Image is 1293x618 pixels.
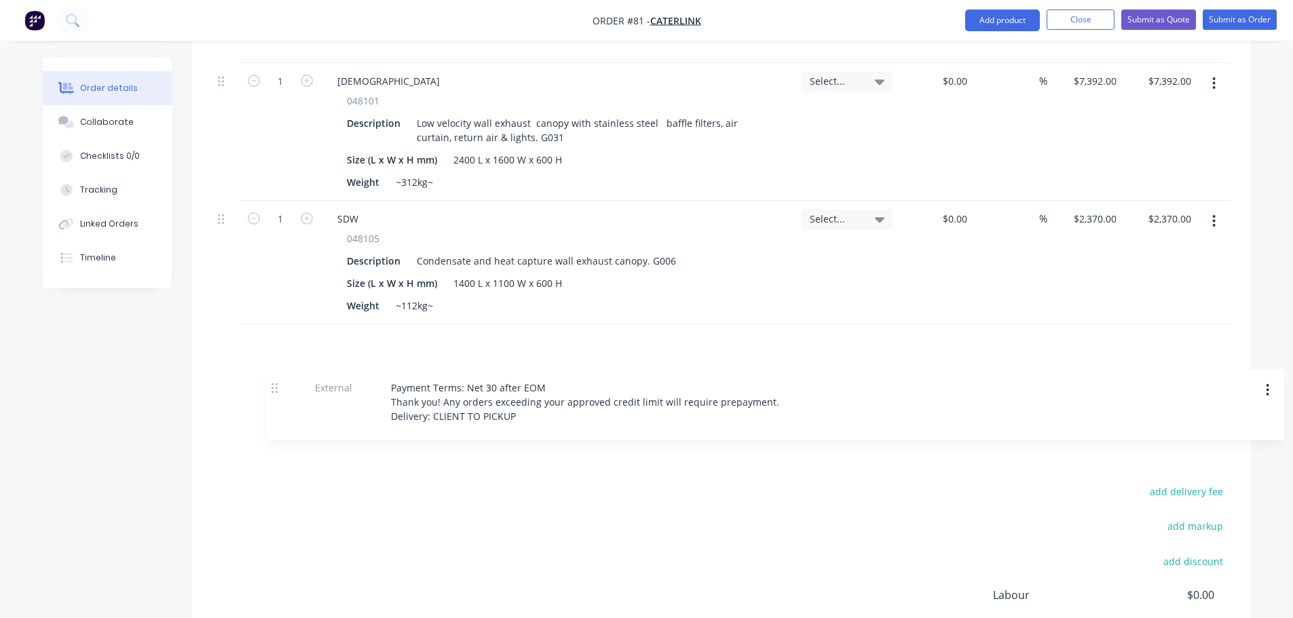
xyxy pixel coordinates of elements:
button: Collaborate [43,105,172,139]
div: SDW [326,209,369,229]
div: Linked Orders [80,218,138,230]
span: $0.00 [1113,587,1214,603]
button: Close [1047,9,1114,30]
div: ~112kg~ [390,296,438,315]
div: Low velocity wall exhaust canopy with stainless steel baffle filters, air curtain, return air & l... [411,113,770,147]
div: Collaborate [80,116,134,128]
div: [DEMOGRAPHIC_DATA] [326,71,451,91]
div: 1400 L x 1100 W x 600 H [448,273,567,293]
button: Timeline [43,241,172,275]
div: Size (L x W x H mm) [341,273,443,293]
div: Description [341,251,406,271]
button: add markup [1161,517,1231,535]
div: Tracking [80,184,117,196]
div: Condensate and heat capture wall exhaust canopy. G006 [411,251,681,271]
input: Start typing to add a product... [337,403,609,430]
button: add delivery fee [1143,482,1231,501]
span: Select... [810,74,861,88]
button: Submit as Order [1203,9,1277,30]
span: Select... [810,212,861,226]
button: Tracking [43,173,172,207]
div: Timeline [80,252,116,264]
div: Size (L x W x H mm) [341,150,443,170]
span: % [1039,211,1047,227]
span: 048105 [347,231,379,246]
button: Checklists 0/0 [43,139,172,173]
button: Linked Orders [43,207,172,241]
div: Order details [80,82,138,94]
span: Order #81 - [593,14,650,27]
div: 2400 L x 1600 W x 600 H [448,150,567,170]
span: Labour [993,587,1114,603]
button: Add product [965,9,1040,31]
button: Submit as Quote [1121,9,1196,30]
div: Weight [341,296,385,315]
div: Weight [341,172,385,192]
div: ~312kg~ [390,172,438,192]
span: 048101 [347,94,379,108]
span: % [1039,73,1047,89]
div: Description [341,113,406,133]
a: Caterlink [650,14,701,27]
button: Order details [43,71,172,105]
button: add discount [1157,552,1231,571]
div: Checklists 0/0 [80,150,140,162]
img: Factory [24,10,45,31]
